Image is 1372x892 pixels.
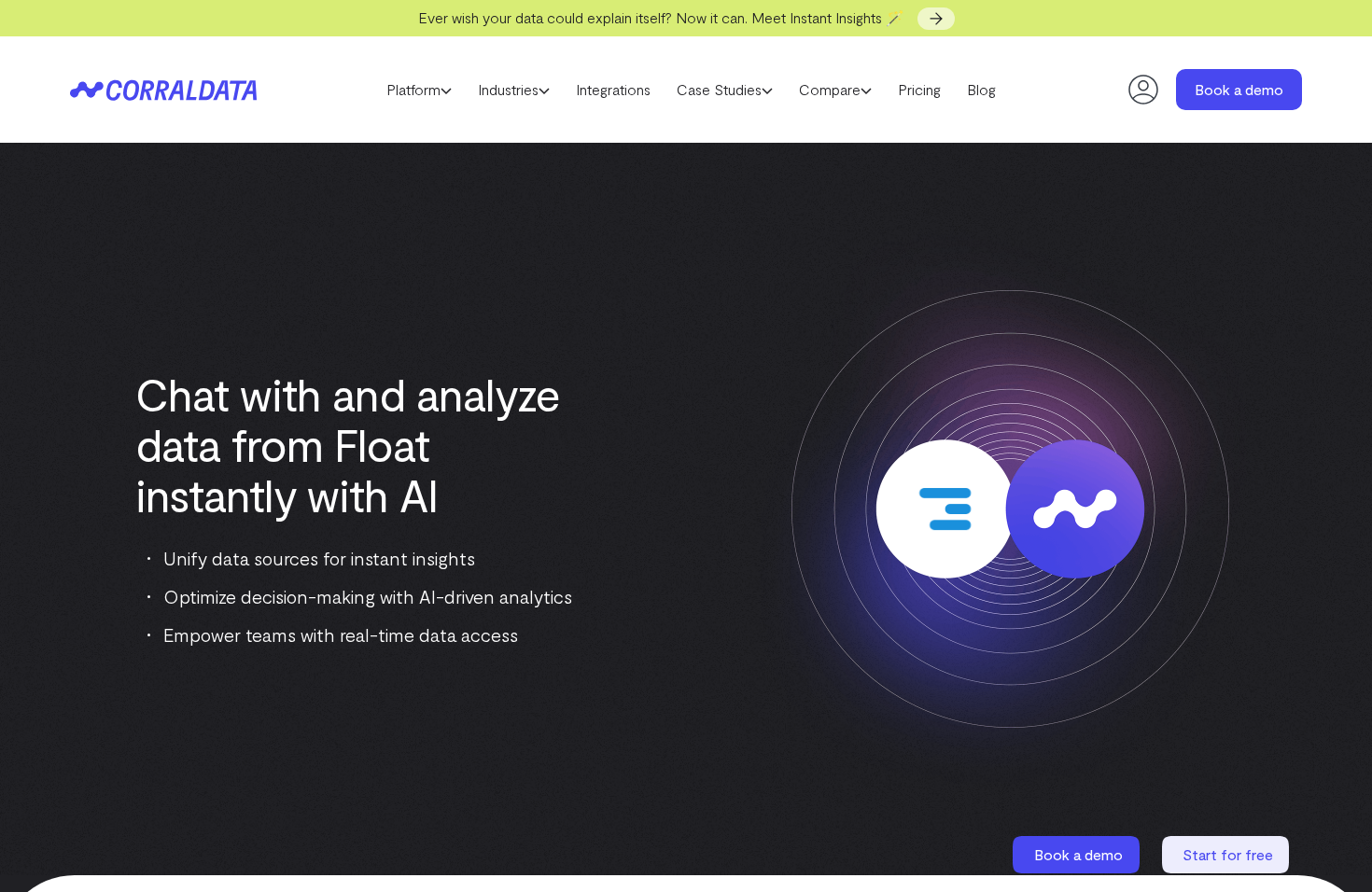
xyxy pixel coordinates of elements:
[147,543,588,573] li: Unify data sources for instant insights
[885,76,954,104] a: Pricing
[1162,836,1293,873] a: Start for free
[1176,69,1302,110] a: Book a demo
[147,581,588,611] li: Optimize decision-making with AI-driven analytics
[1183,845,1273,863] span: Start for free
[664,76,786,104] a: Case Studies
[786,76,885,104] a: Compare
[147,620,588,649] li: Empower teams with real-time data access
[954,76,1009,104] a: Blog
[563,76,664,104] a: Integrations
[1034,845,1123,863] span: Book a demo
[465,76,563,104] a: Industries
[1013,836,1143,873] a: Book a demo
[135,369,588,520] h1: Chat with and analyze data from Float instantly with AI
[418,8,904,26] span: Ever wish your data could explain itself? Now it can. Meet Instant Insights 🪄
[373,76,465,104] a: Platform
